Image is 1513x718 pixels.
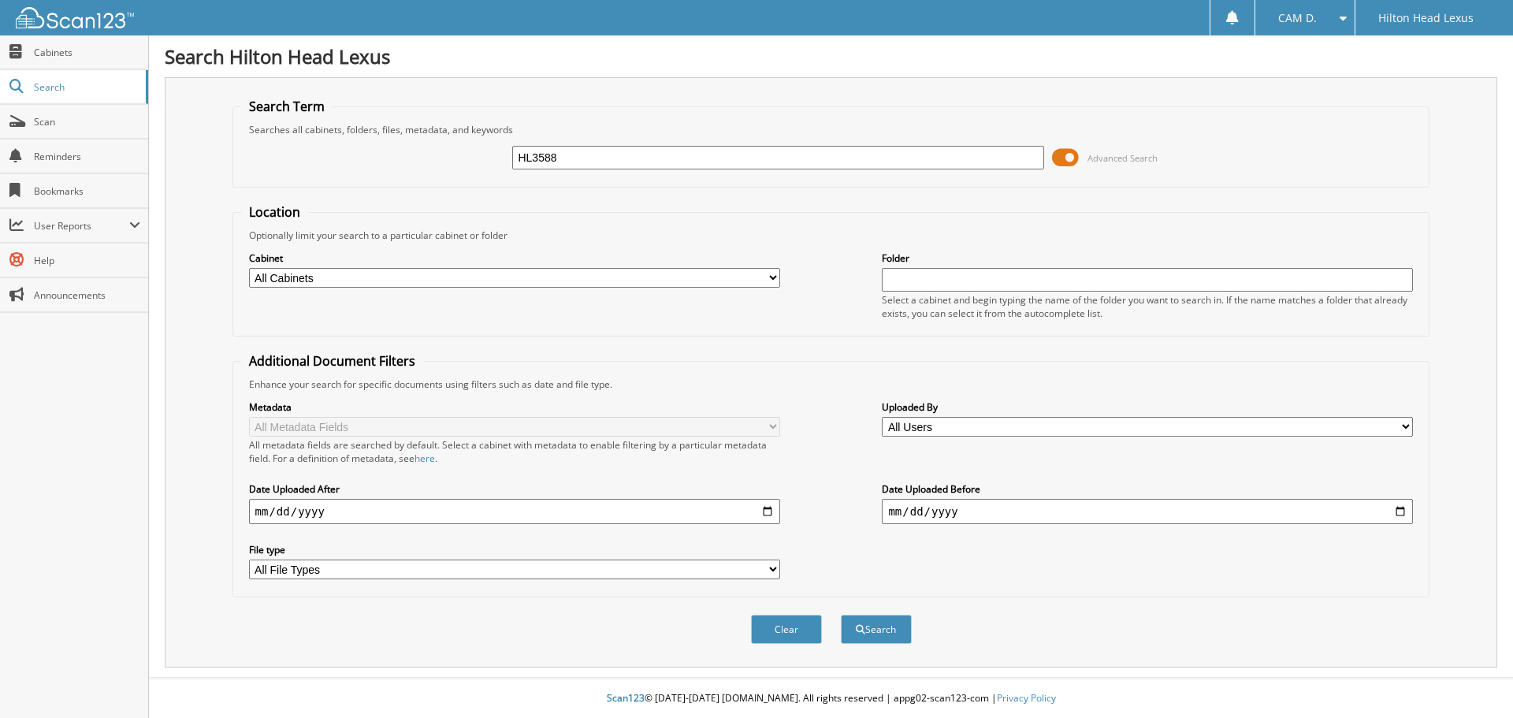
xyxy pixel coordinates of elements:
div: Optionally limit your search to a particular cabinet or folder [241,229,1422,242]
label: Folder [882,251,1413,265]
label: File type [249,543,780,556]
div: All metadata fields are searched by default. Select a cabinet with metadata to enable filtering b... [249,438,780,465]
label: Date Uploaded After [249,482,780,496]
label: Metadata [249,400,780,414]
h1: Search Hilton Head Lexus [165,43,1497,69]
button: Clear [751,615,822,644]
span: Cabinets [34,46,140,59]
img: scan123-logo-white.svg [16,7,134,28]
iframe: Chat Widget [1434,642,1513,718]
a: here [414,452,435,465]
span: Scan [34,115,140,128]
button: Search [841,615,912,644]
span: CAM D. [1278,13,1317,23]
span: Help [34,254,140,267]
legend: Additional Document Filters [241,352,423,370]
input: end [882,499,1413,524]
label: Cabinet [249,251,780,265]
span: Advanced Search [1087,152,1158,164]
div: © [DATE]-[DATE] [DOMAIN_NAME]. All rights reserved | appg02-scan123-com | [149,679,1513,718]
legend: Location [241,203,308,221]
span: Bookmarks [34,184,140,198]
label: Date Uploaded Before [882,482,1413,496]
span: Announcements [34,288,140,302]
legend: Search Term [241,98,333,115]
span: Search [34,80,138,94]
div: Searches all cabinets, folders, files, metadata, and keywords [241,123,1422,136]
span: User Reports [34,219,129,233]
a: Privacy Policy [997,691,1056,705]
div: Select a cabinet and begin typing the name of the folder you want to search in. If the name match... [882,293,1413,320]
span: Reminders [34,150,140,163]
label: Uploaded By [882,400,1413,414]
span: Scan123 [607,691,645,705]
input: start [249,499,780,524]
span: Hilton Head Lexus [1378,13,1474,23]
div: Enhance your search for specific documents using filters such as date and file type. [241,378,1422,391]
